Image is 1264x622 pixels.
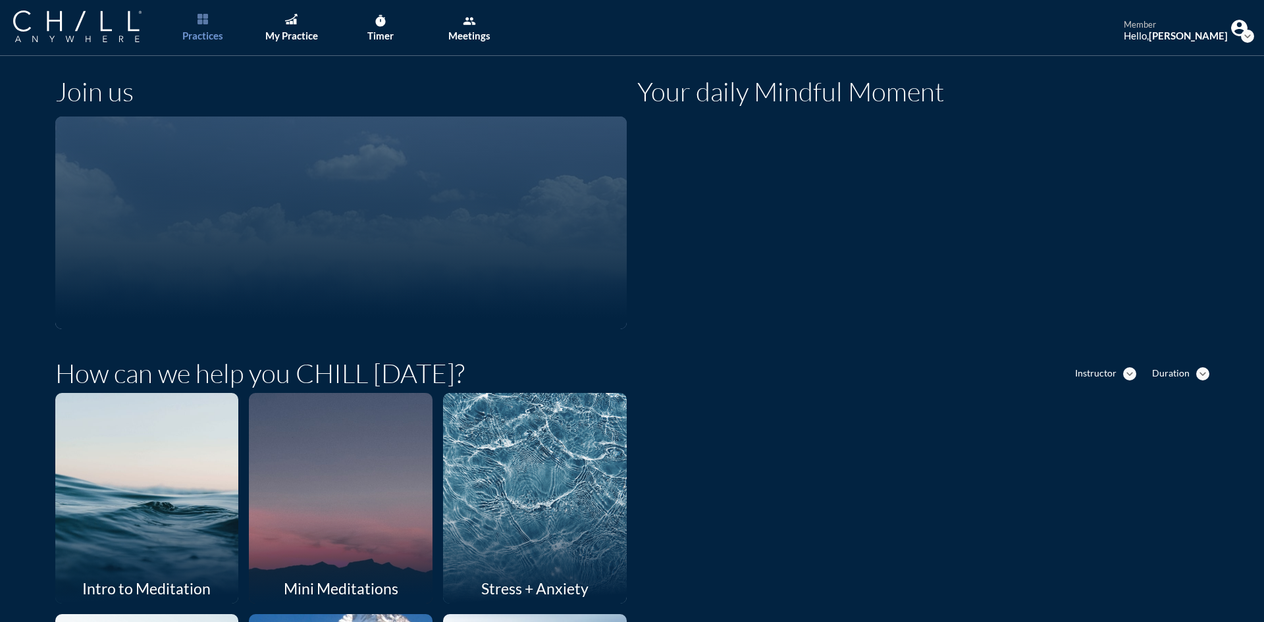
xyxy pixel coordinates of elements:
[182,30,223,41] div: Practices
[1123,367,1136,380] i: expand_more
[443,573,627,604] div: Stress + Anxiety
[1196,367,1209,380] i: expand_more
[55,357,465,389] h1: How can we help you CHILL [DATE]?
[448,30,490,41] div: Meetings
[1231,20,1248,36] img: Profile icon
[1124,30,1228,41] div: Hello,
[367,30,394,41] div: Timer
[265,30,318,41] div: My Practice
[197,14,208,24] img: List
[249,573,433,604] div: Mini Meditations
[463,14,476,28] i: group
[55,76,134,107] h1: Join us
[1241,30,1254,43] i: expand_more
[1075,368,1117,379] div: Instructor
[285,14,297,24] img: Graph
[374,14,387,28] i: timer
[1124,20,1228,30] div: member
[1149,30,1228,41] strong: [PERSON_NAME]
[55,573,239,604] div: Intro to Meditation
[1152,368,1190,379] div: Duration
[13,11,168,44] a: Company Logo
[13,11,142,42] img: Company Logo
[637,76,944,107] h1: Your daily Mindful Moment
